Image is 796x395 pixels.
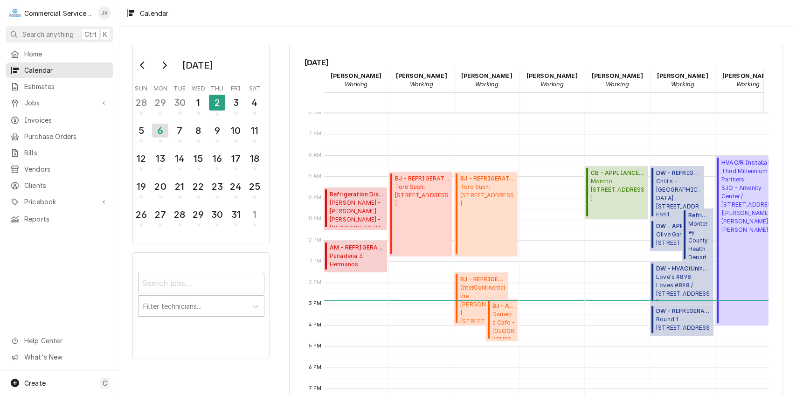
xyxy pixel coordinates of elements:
[306,279,324,286] span: 2 PM
[591,169,645,177] span: CB - APPLIANCE ( Active )
[305,56,768,69] span: [DATE]
[682,208,713,262] div: [Service] Refrigeration Diagnostic Monterey County Health Department Marina Health Clinic / 3155 ...
[8,7,21,20] div: Commercial Service Co.'s Avatar
[656,315,711,333] span: Round 1 [STREET_ADDRESS]
[656,169,701,177] span: DW - REFRIGERATION ( Uninvoiced )
[6,112,113,128] a: Invoices
[134,208,148,222] div: 26
[247,208,262,222] div: 1
[585,166,649,219] div: CB - APPLIANCE(Active)Montrio[STREET_ADDRESS]
[24,197,95,207] span: Pricebook
[6,161,113,177] a: Vendors
[210,124,224,138] div: 9
[715,156,779,326] div: [Service] HVAC/R Installation Third Millennium Partners SJO - Amenity Center / 2275 Aaron Ct, San...
[228,96,243,110] div: 3
[305,194,324,201] span: 10 AM
[389,172,453,256] div: [Service] BJ - REFRIGERATION Toro Sushi 3658 The Barnyard, Carmel-By-The-Sea, CA 93923 ID: JOB-97...
[227,82,245,93] th: Friday
[24,148,109,158] span: Bills
[134,152,148,166] div: 12
[344,81,367,88] em: Working
[210,180,224,194] div: 23
[191,208,206,222] div: 29
[324,187,388,230] div: Refrigeration Diagnostic(Uninvoiced)[PERSON_NAME] - [PERSON_NAME][PERSON_NAME] - [GEOGRAPHIC_DATA...
[133,58,152,73] button: Go to previous month
[454,272,508,326] div: [Service] BJ - REFRIGERATION InterContinental the Clement 750 Cannery Row, Monterey, CA 93940 ID:...
[103,378,107,388] span: C
[460,183,515,208] span: Toro Sushi [STREET_ADDRESS]
[208,82,227,93] th: Thursday
[98,7,111,20] div: John Key's Avatar
[228,124,243,138] div: 10
[189,82,208,93] th: Wednesday
[24,336,108,346] span: Help Center
[454,172,518,256] div: BJ - REFRIGERATION(Active)Toro Sushi[STREET_ADDRESS]
[395,174,450,183] span: BJ - REFRIGERATION ( Active )
[151,82,170,93] th: Monday
[179,57,216,73] div: [DATE]
[173,180,187,194] div: 21
[153,96,167,110] div: 29
[305,236,324,244] span: 12 PM
[8,7,21,20] div: C
[6,145,113,160] a: Bills
[98,7,111,20] div: JK
[656,177,701,216] span: Chili's - [GEOGRAPHIC_DATA] [STREET_ADDRESS][PERSON_NAME]
[134,124,148,138] div: 5
[454,172,518,256] div: [Service] BJ - REFRIGERATION Toro Sushi 3658 The Barnyard, Carmel-By-The-Sea, CA 93923 ID: JOB-97...
[715,69,781,92] div: Joey Gallegos - Working
[24,352,108,362] span: What's New
[486,299,518,341] div: BJ - APPLIANCE(Uninvoiced)Dametra Cafe - [GEOGRAPHIC_DATA]Dametra Cafe - Carmel / [GEOGRAPHIC_DAT...
[460,275,505,284] span: BJ - REFRIGERATION ( Past Due )
[6,211,113,227] a: Reports
[526,72,577,79] strong: [PERSON_NAME]
[682,208,713,262] div: Refrigeration Diagnostic(Uninvoiced)Monterey County Health DepartmentMarina Health Clinic / [STRE...
[138,264,264,326] div: Calendar Filters
[721,167,776,234] span: Third Millennium Partners SJO - Amenity Center / [STREET_ADDRESS][PERSON_NAME][PERSON_NAME][PERSO...
[492,310,515,339] span: Dametra Cafe - [GEOGRAPHIC_DATA] Dametra Cafe - Carmel / [GEOGRAPHIC_DATA], [GEOGRAPHIC_DATA]-By-...
[460,284,505,323] span: InterContinental the [PERSON_NAME] [STREET_ADDRESS]
[22,29,74,39] span: Search anything
[389,172,453,256] div: BJ - REFRIGERATION(Active)Toro Sushi[STREET_ADDRESS]
[650,304,714,336] div: DW - REFRIGERATION(Upcoming)Round 1[STREET_ADDRESS]
[306,321,324,329] span: 4 PM
[330,190,384,199] span: Refrigeration Diagnostic ( Uninvoiced )
[454,69,519,92] div: Brandon Johnson - Working
[330,199,384,227] span: [PERSON_NAME] - [PERSON_NAME] [PERSON_NAME] - [GEOGRAPHIC_DATA][PERSON_NAME] / [STREET_ADDRESS][P...
[688,220,711,259] span: Monterey County Health Department Marina Health Clinic / [STREET_ADDRESS]
[519,69,585,92] div: Brian Key - Working
[155,58,173,73] button: Go to next month
[247,152,262,166] div: 18
[132,45,270,244] div: Calendar Day Picker
[395,183,450,208] span: Toro Sushi [STREET_ADDRESS]
[306,300,324,307] span: 3 PM
[247,124,262,138] div: 11
[228,208,243,222] div: 31
[324,69,389,92] div: Audie Murphy - Working
[324,241,388,272] div: AM - REFRIGERATION(Uninvoiced)Panaderia 3 HermanosPanaderia [STREET_ADDRESS][PERSON_NAME]
[306,215,324,222] span: 11 AM
[6,129,113,144] a: Purchase Orders
[191,96,206,110] div: 1
[324,241,388,272] div: [Service] AM - REFRIGERATION Panaderia 3 Hermanos Panaderia 3 Hermanos #4 / 1552 N Sanborn Rd, Sa...
[173,124,187,138] div: 7
[656,264,711,273] span: DW - HVAC ( Uninvoiced )
[306,173,324,180] span: 9 AM
[24,115,109,125] span: Invoices
[247,180,262,194] div: 25
[650,219,714,251] div: [Service] DW - APPLIANCE Olive Garden 1580 N. Main Street, Salinas, CA 93906 ID: JOB-9801 Status:...
[152,124,168,138] div: 6
[228,180,243,194] div: 24
[6,178,113,193] a: Clients
[306,342,324,350] span: 5 PM
[132,252,270,358] div: Calendar Filters
[191,180,206,194] div: 22
[650,219,714,251] div: DW - APPLIANCE(Uninvoiced)Olive Garden[STREET_ADDRESS]
[454,272,508,326] div: BJ - REFRIGERATION(Past Due)InterContinental the [PERSON_NAME][STREET_ADDRESS]
[6,333,113,348] a: Go to Help Center
[132,82,151,93] th: Sunday
[24,98,95,108] span: Jobs
[138,273,264,293] input: Search jobs...
[307,130,324,138] span: 7 AM
[721,159,776,167] span: HVAC/R Installation ( Past Due )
